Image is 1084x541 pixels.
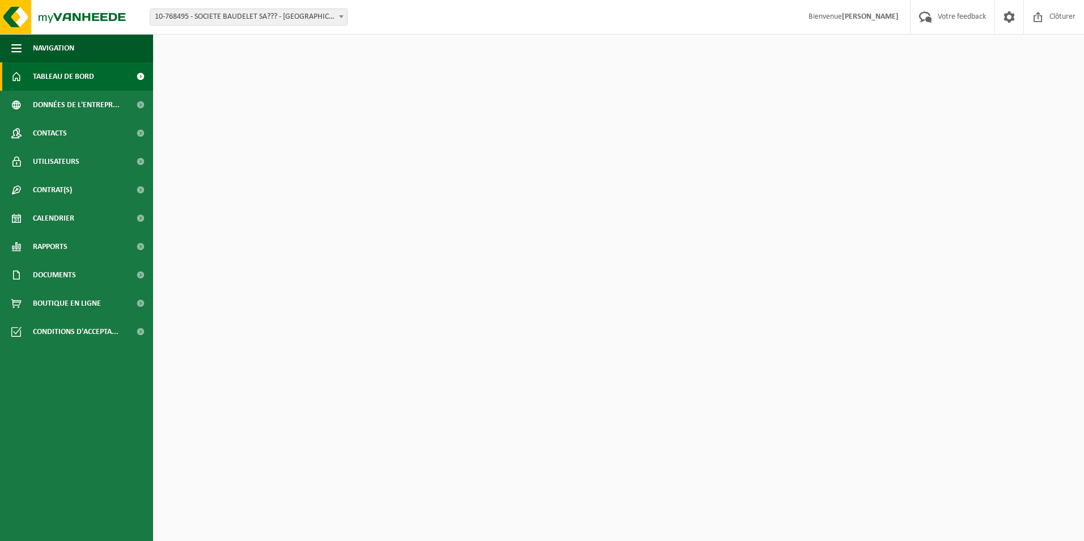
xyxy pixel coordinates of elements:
[33,233,67,261] span: Rapports
[33,204,74,233] span: Calendrier
[33,147,79,176] span: Utilisateurs
[33,119,67,147] span: Contacts
[33,318,118,346] span: Conditions d'accepta...
[842,12,899,21] strong: [PERSON_NAME]
[33,176,72,204] span: Contrat(s)
[33,34,74,62] span: Navigation
[33,91,120,119] span: Données de l'entrepr...
[33,62,94,91] span: Tableau de bord
[150,9,348,26] span: 10-768495 - SOCIETE BAUDELET SA??? - BLARINGHEM
[33,261,76,289] span: Documents
[150,9,347,25] span: 10-768495 - SOCIETE BAUDELET SA??? - BLARINGHEM
[33,289,101,318] span: Boutique en ligne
